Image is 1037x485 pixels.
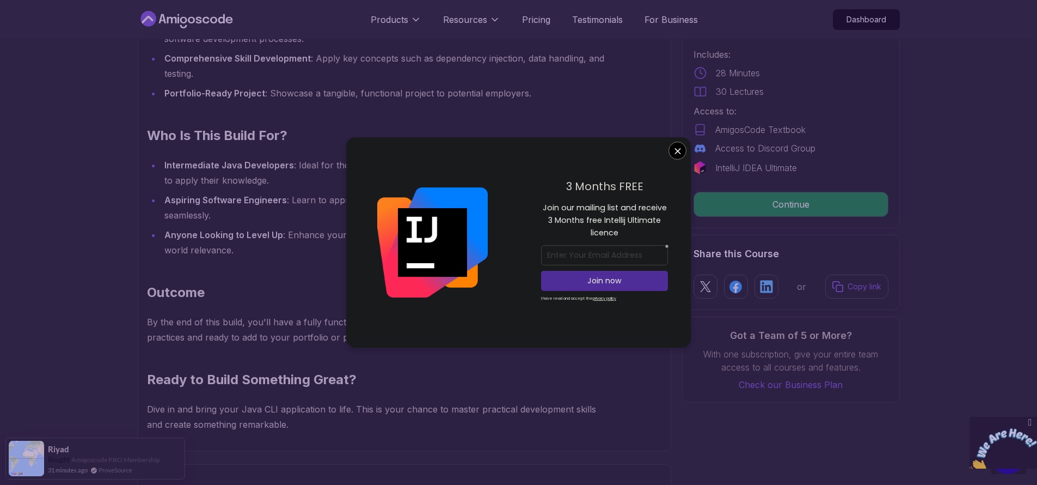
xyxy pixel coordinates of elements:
[48,455,70,464] span: Bought
[715,123,806,136] p: AmigosCode Textbook
[522,13,550,26] a: Pricing
[371,13,408,26] p: Products
[694,328,888,343] h3: Got a Team of 5 or More?
[694,246,888,262] h2: Share this Course
[694,105,888,118] p: Access to:
[371,13,421,35] button: Products
[147,314,610,345] p: By the end of this build, you'll have a fully functional Java CLI application, polished with mode...
[161,227,610,258] li: : Enhance your coding confidence by tackling a hands-on project with real-world relevance.
[443,13,500,35] button: Resources
[147,127,610,144] h2: Who Is This Build For?
[833,9,900,30] a: Dashboard
[572,13,623,26] a: Testimonials
[161,51,610,81] li: : Apply key concepts such as dependency injection, data handling, and testing.
[71,456,160,464] a: Amigoscode PRO Membership
[969,417,1037,469] iframe: chat widget
[833,10,899,29] p: Dashboard
[715,142,815,155] p: Access to Discord Group
[694,378,888,391] a: Check our Business Plan
[164,53,311,64] strong: Comprehensive Skill Development
[825,275,888,299] button: Copy link
[694,48,888,61] p: Includes:
[161,192,610,223] li: : Learn to approach complex projects and integrate multiple technologies seamlessly.
[164,195,287,205] strong: Aspiring Software Engineers
[848,281,881,292] p: Copy link
[147,284,610,301] h2: Outcome
[443,13,487,26] p: Resources
[48,465,88,475] span: 31 minutes ago
[645,13,698,26] a: For Business
[164,229,283,240] strong: Anyone Looking to Level Up
[797,280,806,293] p: or
[164,88,265,99] strong: Portfolio-Ready Project
[161,157,610,188] li: : Ideal for those who have completed foundational Java courses and want to apply their knowledge.
[715,161,797,174] p: IntelliJ IDEA Ultimate
[9,441,44,476] img: provesource social proof notification image
[164,160,294,171] strong: Intermediate Java Developers
[694,192,888,217] button: Continue
[716,66,760,80] p: 28 Minutes
[716,85,764,98] p: 30 Lectures
[694,192,888,216] p: Continue
[48,445,69,454] span: riyad
[147,402,610,432] p: Dive in and bring your Java CLI application to life. This is your chance to master practical deve...
[99,465,132,475] a: ProveSource
[694,161,707,174] img: jetbrains logo
[694,348,888,374] p: With one subscription, give your entire team access to all courses and features.
[147,371,610,389] h2: Ready to Build Something Great?
[161,86,610,101] li: : Showcase a tangible, functional project to potential employers.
